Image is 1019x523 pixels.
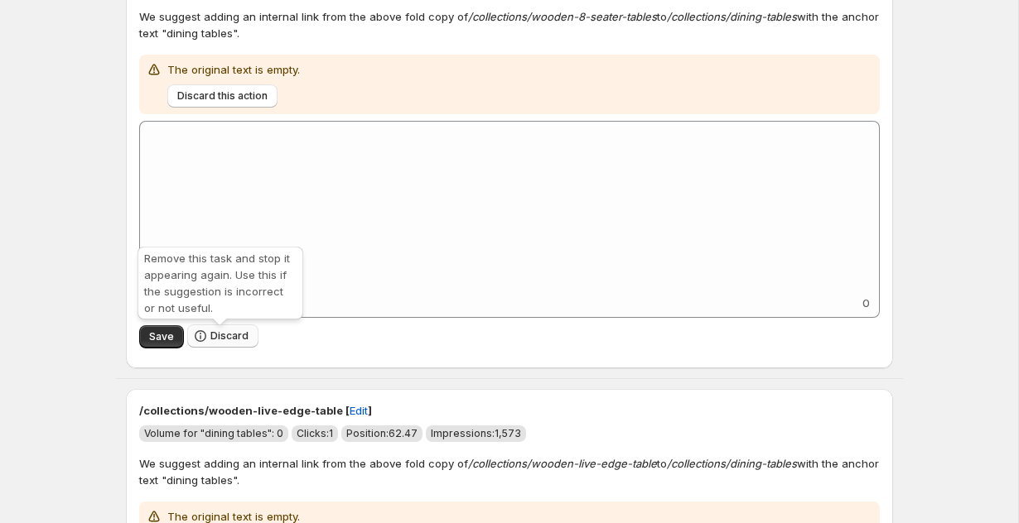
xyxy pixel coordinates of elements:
em: /collections/wooden-live-edge-table [468,457,657,470]
span: Discard [210,329,249,343]
button: Edit [340,397,378,424]
em: /collections/dining-tables [667,10,797,23]
p: We suggest adding an internal link from the above fold copy of to with the anchor text "dining ta... [139,8,880,41]
span: Volume for "dining tables": 0 [144,427,283,439]
span: Discard this action [177,89,268,103]
span: Edit [350,402,368,419]
button: Save [139,325,184,348]
p: /collections/wooden-live-edge-table [ ] [139,402,880,419]
button: Discard [187,324,258,348]
span: Clicks: 1 [297,427,333,439]
em: /collections/wooden-8-seater-tables [468,10,657,23]
button: Discard this action [167,84,278,108]
em: /collections/dining-tables [667,457,797,470]
p: We suggest adding an internal link from the above fold copy of to with the anchor text "dining ta... [139,455,880,488]
span: Save [149,330,174,343]
span: Impressions: 1,573 [431,427,521,439]
span: Position: 62.47 [346,427,418,439]
p: The original text is empty. [167,61,300,78]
